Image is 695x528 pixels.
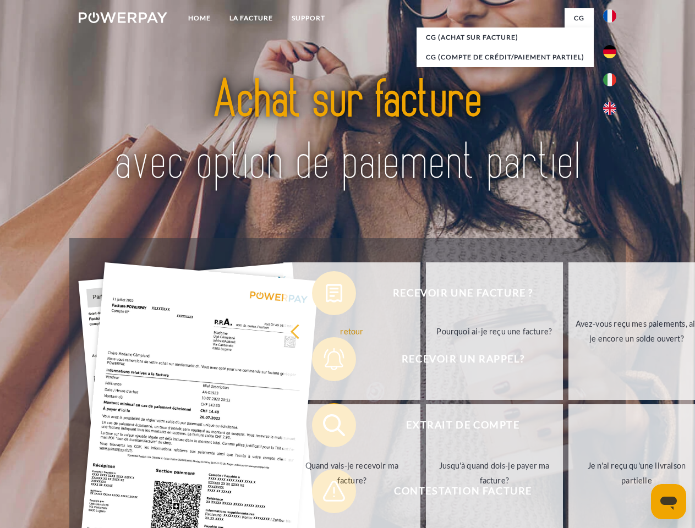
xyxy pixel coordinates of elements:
a: CG [565,8,594,28]
div: Quand vais-je recevoir ma facture? [290,458,414,488]
img: it [603,73,616,86]
a: Home [179,8,220,28]
img: logo-powerpay-white.svg [79,12,167,23]
img: fr [603,9,616,23]
img: title-powerpay_fr.svg [105,53,590,211]
iframe: Bouton de lancement de la fenêtre de messagerie [651,484,686,519]
a: Support [282,8,335,28]
a: CG (achat sur facture) [417,28,594,47]
a: LA FACTURE [220,8,282,28]
img: en [603,102,616,115]
div: Jusqu'à quand dois-je payer ma facture? [433,458,556,488]
div: Pourquoi ai-je reçu une facture? [433,323,556,338]
div: retour [290,323,414,338]
a: CG (Compte de crédit/paiement partiel) [417,47,594,67]
img: de [603,45,616,58]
